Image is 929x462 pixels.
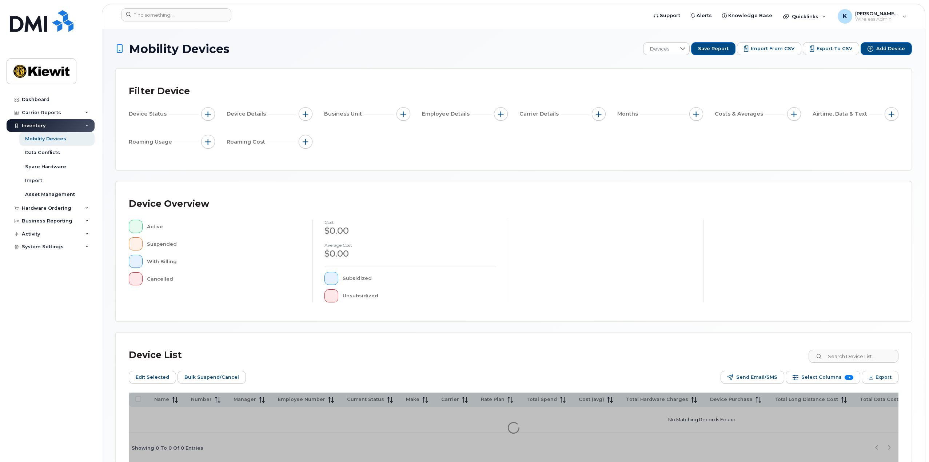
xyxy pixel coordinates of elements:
span: Months [617,110,640,118]
span: Roaming Usage [129,138,174,146]
div: Active [147,220,301,233]
span: Airtime, Data & Text [813,110,869,118]
div: $0.00 [324,225,496,237]
span: Select Columns [801,372,842,383]
button: Add Device [861,42,912,55]
span: Save Report [698,45,729,52]
span: Employee Details [422,110,472,118]
span: Send Email/SMS [736,372,777,383]
button: Save Report [691,42,735,55]
div: Subsidized [343,272,497,285]
iframe: Messenger Launcher [897,430,924,457]
button: Select Columns 18 [786,371,860,384]
span: Export [876,372,892,383]
div: With Billing [147,255,301,268]
div: Filter Device [129,82,190,101]
button: Edit Selected [129,371,176,384]
span: Export to CSV [817,45,852,52]
span: 18 [845,375,853,380]
h4: Average cost [324,243,496,248]
span: Roaming Cost [227,138,267,146]
div: Unsubsidized [343,289,497,302]
span: Mobility Devices [129,43,230,55]
div: Device Overview [129,194,209,213]
span: Import from CSV [751,45,794,52]
span: Devices [643,43,676,56]
h4: cost [324,220,496,225]
button: Import from CSV [737,42,801,55]
button: Export [862,371,898,384]
span: Device Details [227,110,268,118]
span: Business Unit [324,110,364,118]
span: Carrier Details [519,110,561,118]
button: Export to CSV [803,42,859,55]
input: Search Device List ... [809,350,898,363]
span: Bulk Suspend/Cancel [184,372,239,383]
span: Edit Selected [136,372,169,383]
div: Suspended [147,237,301,250]
span: Device Status [129,110,169,118]
button: Send Email/SMS [721,371,784,384]
span: Add Device [876,45,905,52]
div: Device List [129,346,182,365]
span: Costs & Averages [715,110,765,118]
div: $0.00 [324,248,496,260]
div: Cancelled [147,272,301,285]
button: Bulk Suspend/Cancel [178,371,246,384]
